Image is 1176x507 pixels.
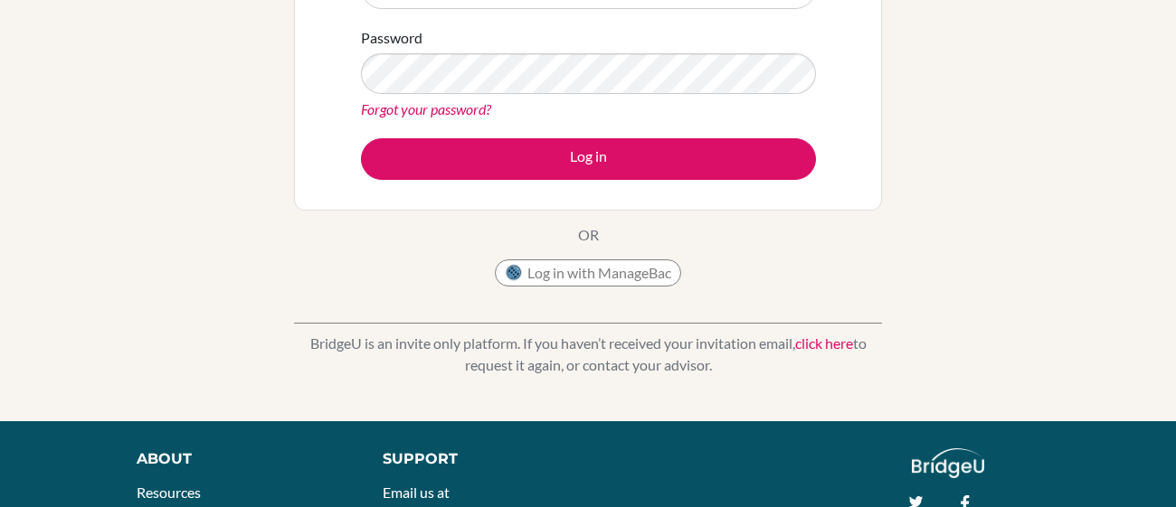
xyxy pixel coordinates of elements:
[361,27,422,49] label: Password
[495,259,681,286] button: Log in with ManageBac
[361,100,491,117] a: Forgot your password?
[137,484,201,501] a: Resources
[137,448,342,470] div: About
[795,334,853,352] a: click here
[912,448,985,478] img: logo_white@2x-f4f0deed5e89b7ecb1c2cc34c3e3d731f90f0f143d5ea2071677605dd97b5244.png
[578,224,599,246] p: OR
[383,448,570,470] div: Support
[294,333,882,376] p: BridgeU is an invite only platform. If you haven’t received your invitation email, to request it ...
[361,138,816,180] button: Log in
